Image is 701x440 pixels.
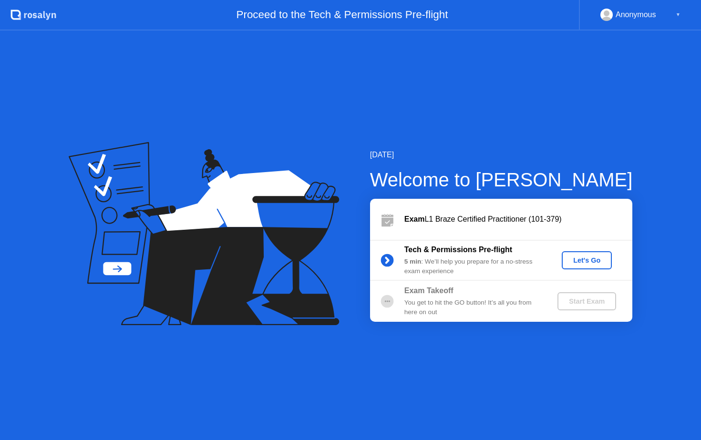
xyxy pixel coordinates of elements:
[566,256,608,264] div: Let's Go
[404,298,542,317] div: You get to hit the GO button! It’s all you from here on out
[404,246,512,254] b: Tech & Permissions Pre-flight
[404,215,425,223] b: Exam
[404,257,542,276] div: : We’ll help you prepare for a no-stress exam experience
[561,297,612,305] div: Start Exam
[370,149,633,161] div: [DATE]
[676,9,680,21] div: ▼
[404,214,632,225] div: L1 Braze Certified Practitioner (101-379)
[370,165,633,194] div: Welcome to [PERSON_NAME]
[404,258,422,265] b: 5 min
[404,287,454,295] b: Exam Takeoff
[562,251,612,269] button: Let's Go
[557,292,616,310] button: Start Exam
[616,9,656,21] div: Anonymous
